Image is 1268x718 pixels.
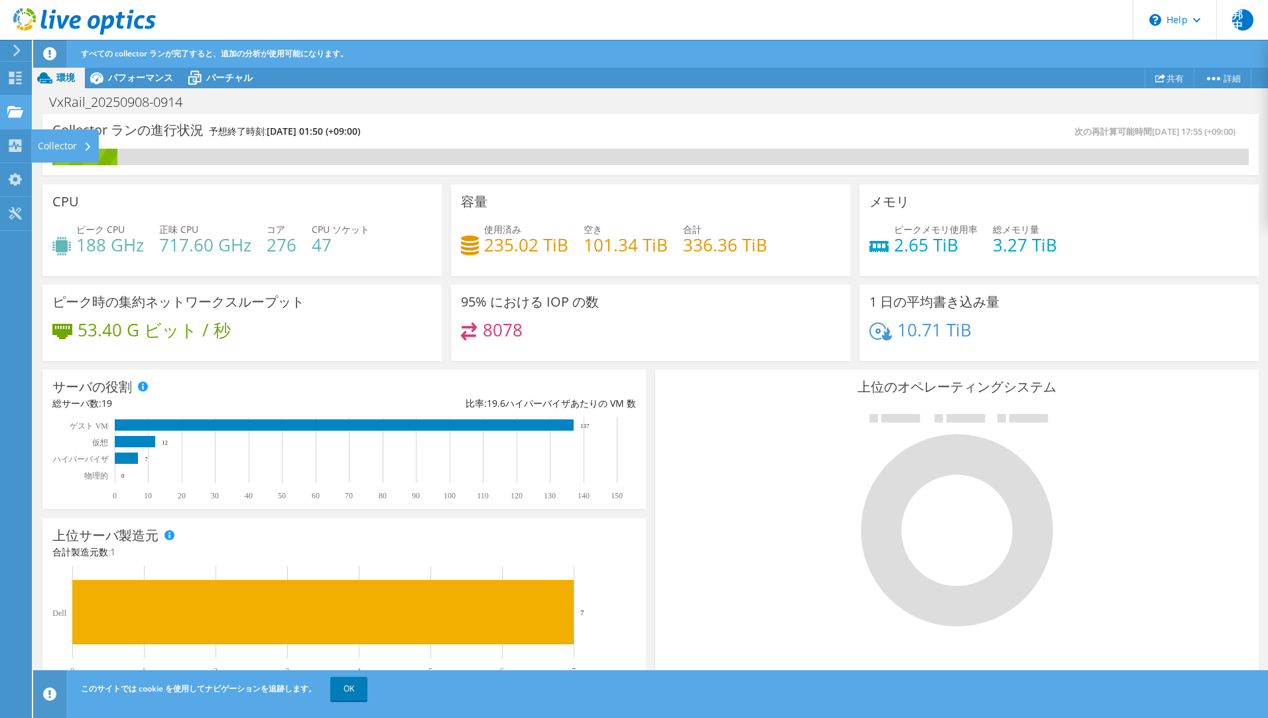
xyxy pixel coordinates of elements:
[56,71,75,84] span: 環境
[993,238,1057,252] h4: 3.27 TiB
[584,238,668,252] h4: 101.34 TiB
[78,323,231,337] h4: 53.40 G ビット / 秒
[584,223,602,236] span: 空き
[52,396,344,411] div: 総サーバ数:
[578,491,590,500] text: 140
[511,491,523,500] text: 120
[206,71,253,84] span: バーチャル
[159,223,198,236] span: 正味 CPU
[211,491,219,500] text: 30
[894,223,978,236] span: ピークメモリ使用率
[379,491,387,500] text: 80
[121,472,125,479] text: 0
[869,295,999,309] h3: 1 日の平均書き込み量
[461,194,487,209] h3: 容量
[267,238,296,252] h4: 276
[81,48,348,59] span: すべての collector ランが完了すると、追加の分析が使用可能になります。
[665,380,1249,394] h3: 上位のオペレーティングシステム
[162,439,168,446] text: 12
[142,666,146,676] text: 1
[894,238,978,252] h4: 2.65 TiB
[108,71,173,84] span: パフォーマンス
[1152,125,1236,137] span: [DATE] 17:55 (+09:00)
[1145,68,1194,88] a: 共有
[52,609,66,618] text: Dell
[428,666,432,676] text: 5
[209,124,360,139] h4: 予想終了時刻:
[897,323,972,337] h4: 10.71 TiB
[461,295,599,309] h3: 95% における IOP の数
[70,666,74,676] text: 0
[267,223,285,236] span: コア
[267,125,360,137] span: [DATE] 01:50 (+09:00)
[683,223,702,236] span: 合計
[312,223,369,236] span: CPU ソケット
[52,295,304,309] h3: ピーク時の集約ネットワークスループット
[683,238,767,252] h4: 336.36 TiB
[52,380,132,394] h3: サーバの役割
[580,423,590,429] text: 137
[76,223,125,236] span: ピーク CPU
[487,397,505,409] span: 19.6
[70,421,109,431] text: ゲスト VM
[101,397,112,409] span: 19
[312,238,369,252] h4: 47
[330,677,367,701] a: OK
[92,438,108,447] text: 仮想
[477,491,489,500] text: 110
[312,491,320,500] text: 60
[572,666,576,676] text: 7
[344,396,636,411] div: 比率: ハイパーバイザあたりの VM 数
[611,491,623,500] text: 150
[1194,68,1251,88] a: 詳細
[483,323,523,337] h4: 8078
[345,491,353,500] text: 70
[444,491,456,500] text: 100
[285,666,289,676] text: 3
[76,238,144,252] h4: 188 GHz
[145,456,148,463] text: 7
[113,491,117,500] text: 0
[214,666,218,676] text: 2
[52,545,636,559] h4: 合計製造元数:
[84,471,108,480] text: 物理的
[1232,9,1253,31] span: 邦中
[52,455,109,464] text: ハイパーバイザ
[1149,14,1161,26] svg: \n
[484,223,521,236] span: 使用済み
[159,238,251,252] h4: 717.60 GHz
[52,528,158,543] h3: 上位サーバ製造元
[500,666,504,676] text: 6
[357,666,361,676] text: 4
[52,194,79,209] h3: CPU
[580,609,584,616] text: 7
[245,491,253,500] text: 40
[110,545,115,558] span: 1
[412,491,420,500] text: 90
[43,95,203,109] h1: VxRail_20250908-0914
[144,491,152,500] text: 10
[81,683,316,694] span: このサイトでは cookie を使用してナビゲーションを追跡します。
[31,129,99,163] div: Collector
[178,491,186,500] text: 20
[544,491,556,500] text: 130
[278,491,286,500] text: 50
[869,194,909,209] h3: メモリ
[1074,125,1242,137] span: 次の再計算可能時間
[484,238,568,252] h4: 235.02 TiB
[993,223,1039,236] span: 総メモリ量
